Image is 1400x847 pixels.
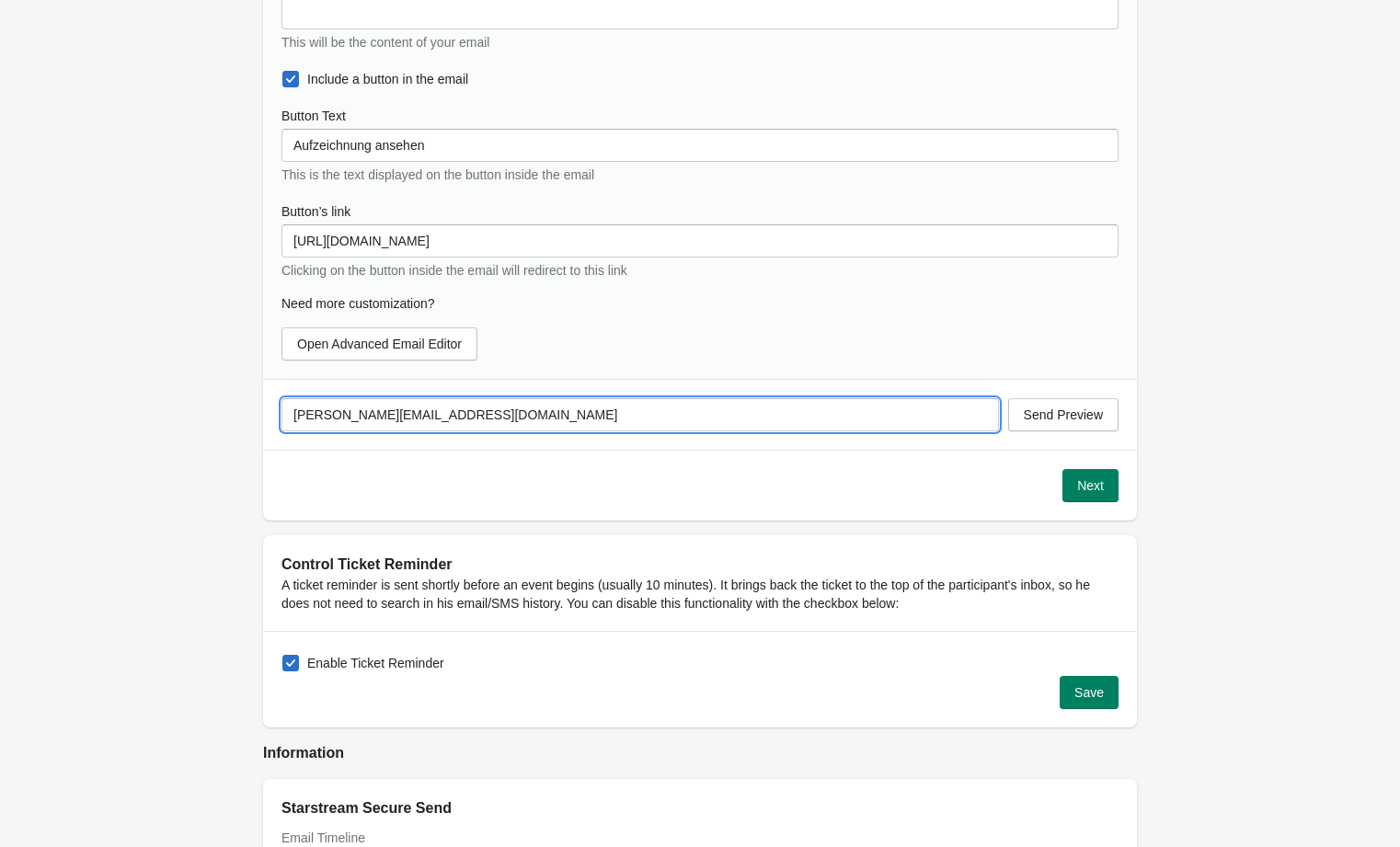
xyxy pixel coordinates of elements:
label: Button’s link [281,202,350,221]
div: This is the text displayed on the button inside the email [281,166,1119,184]
div: This will be the content of your email [281,33,1119,52]
button: Save [1060,676,1119,709]
span: Enable Ticket Reminder [307,654,444,672]
span: Include a button in the email [307,70,468,88]
button: Send Preview [1008,398,1119,431]
label: Button Text [281,107,346,125]
div: Clicking on the button inside the email will redirect to this link [281,261,1119,280]
button: Open Advanced Email Editor [281,327,477,361]
span: Email Timeline [281,830,365,845]
span: Save [1074,685,1104,700]
span: Open Advanced Email Editor [297,337,462,351]
h2: Information [263,742,1137,764]
span: Next [1077,478,1104,493]
h2: Starstream Secure Send [281,797,1119,819]
p: A ticket reminder is sent shortly before an event begins (usually 10 minutes). It brings back the... [281,576,1119,612]
span: Send Preview [1024,407,1103,422]
div: Need more customization? [281,294,1119,313]
button: Next [1062,469,1119,502]
input: https://your-link-here.com [281,224,1119,258]
h2: Control Ticket Reminder [281,554,1119,576]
